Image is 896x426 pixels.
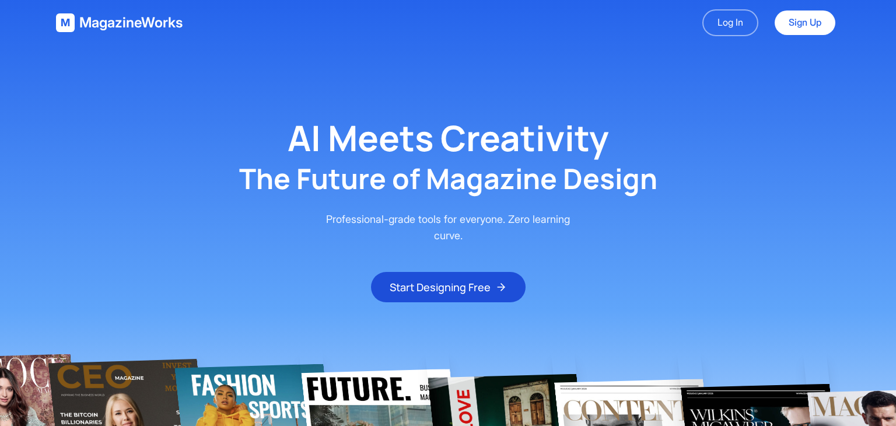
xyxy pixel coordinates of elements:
[775,11,835,35] a: Sign Up
[371,272,526,302] button: Start Designing Free
[79,13,183,32] span: MagazineWorks
[702,9,758,36] a: Log In
[288,120,609,155] h1: AI Meets Creativity
[317,211,579,244] p: Professional-grade tools for everyone. Zero learning curve.
[61,15,70,31] span: M
[239,165,657,193] h2: The Future of Magazine Design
